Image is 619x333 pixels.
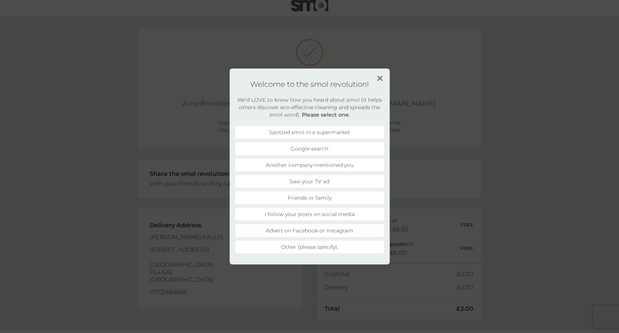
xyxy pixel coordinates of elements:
strong: Please select one. [302,111,350,118]
li: Advert on Facebook or Instagram [235,224,384,237]
h2: We’d LOVE to know how you heard about smol (it helps others discover eco-effective cleaning and s... [235,96,384,118]
li: Friends or family [235,191,384,204]
li: Saw your TV ad [235,175,384,188]
li: Another company mentioned you [235,159,384,171]
h1: Welcome to the smol revolution! [235,80,384,89]
li: Google search [235,142,384,155]
li: Spotted smol in a supermarket [235,126,384,139]
li: Other (please specify). [235,241,384,253]
li: I follow your posts on social media [235,208,384,221]
img: close [377,76,383,81]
